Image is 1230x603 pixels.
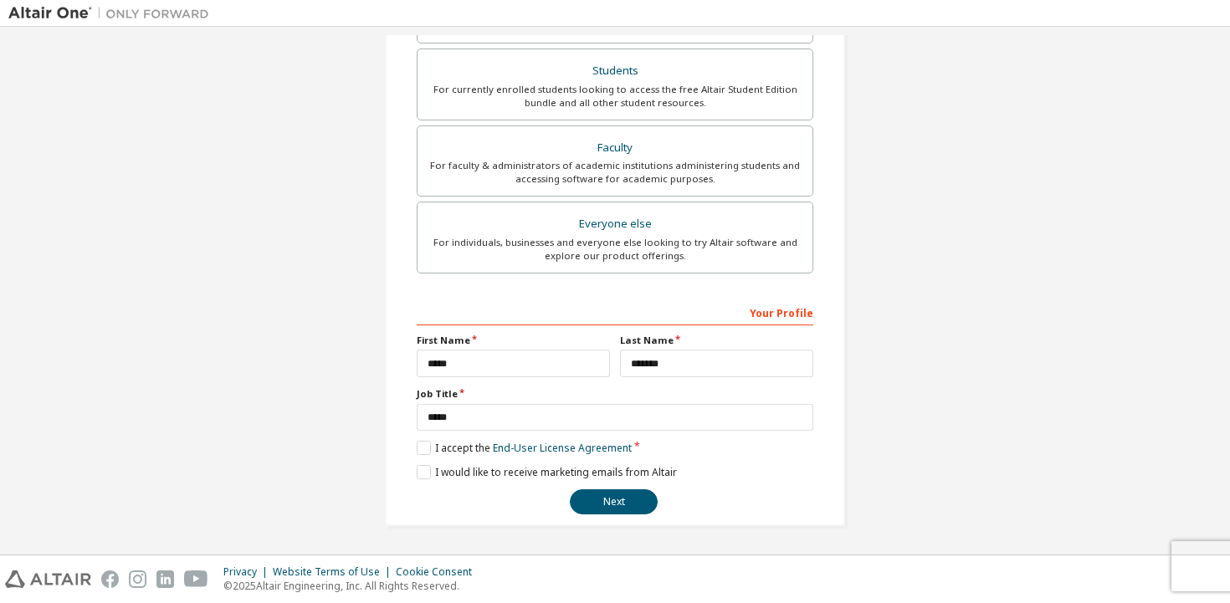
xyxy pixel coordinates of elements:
[417,387,813,401] label: Job Title
[417,465,677,479] label: I would like to receive marketing emails from Altair
[129,570,146,588] img: instagram.svg
[156,570,174,588] img: linkedin.svg
[223,579,482,593] p: © 2025 Altair Engineering, Inc. All Rights Reserved.
[223,565,273,579] div: Privacy
[428,159,802,186] div: For faculty & administrators of academic institutions administering students and accessing softwa...
[570,489,658,514] button: Next
[428,236,802,263] div: For individuals, businesses and everyone else looking to try Altair software and explore our prod...
[428,212,802,236] div: Everyone else
[273,565,396,579] div: Website Terms of Use
[417,299,813,325] div: Your Profile
[396,565,482,579] div: Cookie Consent
[417,334,610,347] label: First Name
[417,441,632,455] label: I accept the
[493,441,632,455] a: End-User License Agreement
[428,59,802,83] div: Students
[101,570,119,588] img: facebook.svg
[428,83,802,110] div: For currently enrolled students looking to access the free Altair Student Edition bundle and all ...
[620,334,813,347] label: Last Name
[184,570,208,588] img: youtube.svg
[5,570,91,588] img: altair_logo.svg
[8,5,218,22] img: Altair One
[428,136,802,160] div: Faculty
